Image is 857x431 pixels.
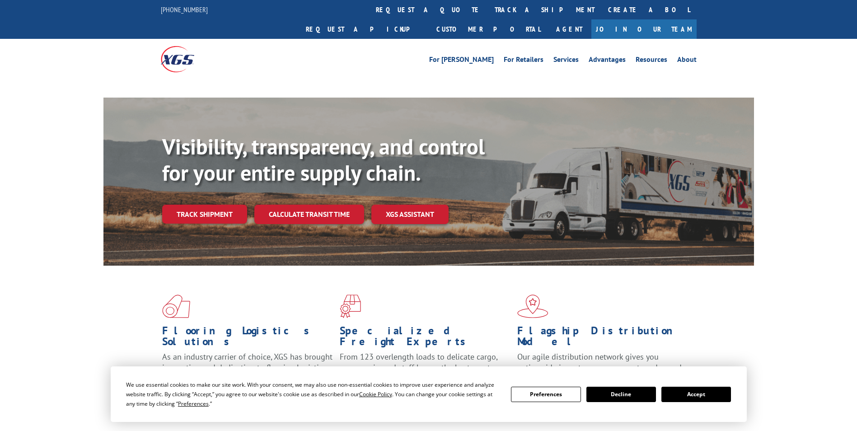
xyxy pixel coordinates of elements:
b: Visibility, transparency, and control for your entire supply chain. [162,132,485,187]
img: xgs-icon-total-supply-chain-intelligence-red [162,295,190,318]
button: Decline [586,387,656,402]
a: XGS ASSISTANT [371,205,449,224]
a: Customer Portal [430,19,547,39]
span: Cookie Policy [359,390,392,398]
a: For [PERSON_NAME] [429,56,494,66]
a: Advantages [589,56,626,66]
span: Preferences [178,400,209,408]
p: From 123 overlength loads to delicate cargo, our experienced staff knows the best way to move you... [340,351,510,392]
a: Services [553,56,579,66]
img: xgs-icon-focused-on-flooring-red [340,295,361,318]
a: Request a pickup [299,19,430,39]
button: Accept [661,387,731,402]
div: Cookie Consent Prompt [111,366,747,422]
a: Calculate transit time [254,205,364,224]
h1: Flooring Logistics Solutions [162,325,333,351]
img: xgs-icon-flagship-distribution-model-red [517,295,548,318]
a: Resources [636,56,667,66]
button: Preferences [511,387,581,402]
a: [PHONE_NUMBER] [161,5,208,14]
a: Join Our Team [591,19,697,39]
h1: Specialized Freight Experts [340,325,510,351]
a: Agent [547,19,591,39]
h1: Flagship Distribution Model [517,325,688,351]
span: Our agile distribution network gives you nationwide inventory management on demand. [517,351,684,373]
div: We use essential cookies to make our site work. With your consent, we may also use non-essential ... [126,380,500,408]
span: As an industry carrier of choice, XGS has brought innovation and dedication to flooring logistics... [162,351,332,384]
a: Track shipment [162,205,247,224]
a: About [677,56,697,66]
a: For Retailers [504,56,543,66]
